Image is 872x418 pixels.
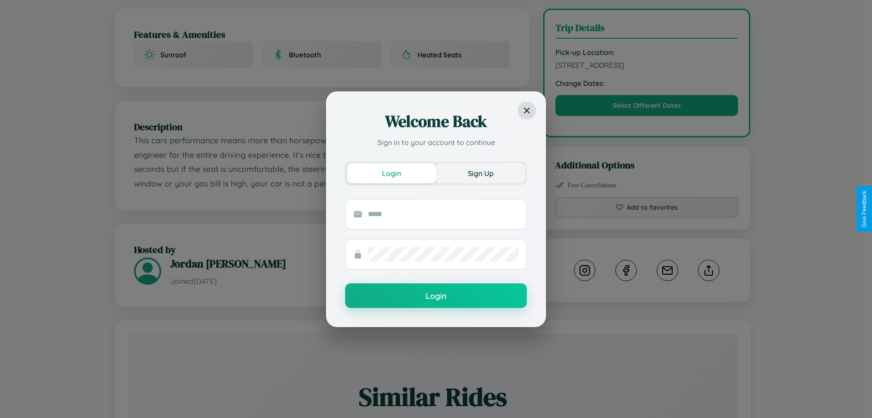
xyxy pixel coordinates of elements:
[345,137,527,148] p: Sign in to your account to continue
[345,111,527,132] h2: Welcome Back
[861,191,867,227] div: Give Feedback
[345,283,527,308] button: Login
[436,163,525,183] button: Sign Up
[347,163,436,183] button: Login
